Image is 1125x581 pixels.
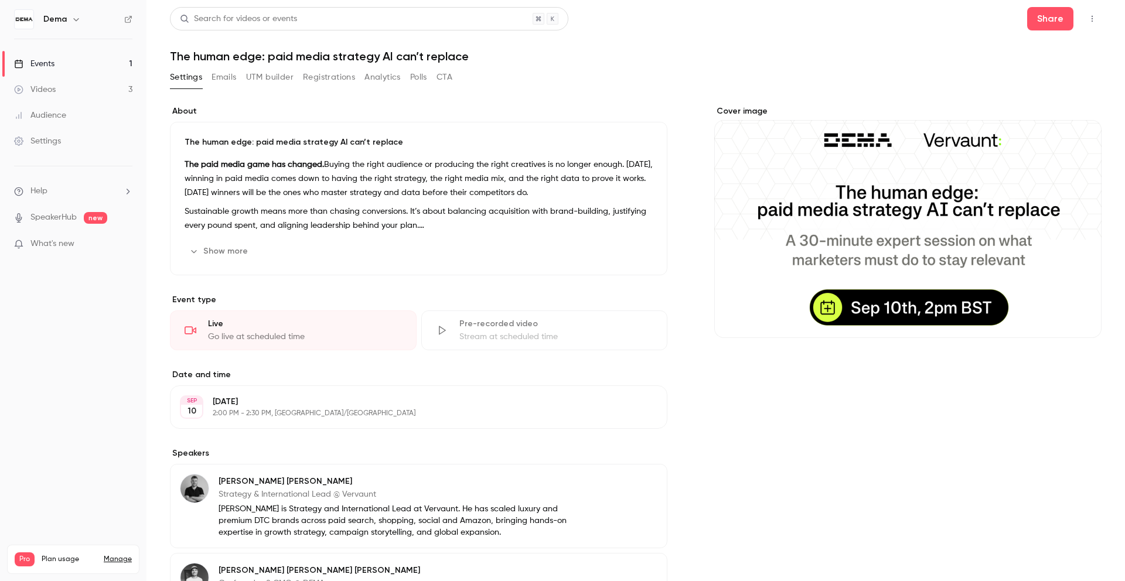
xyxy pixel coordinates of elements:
button: Analytics [364,68,401,87]
button: UTM builder [246,68,294,87]
p: The human edge: paid media strategy AI can’t replace [185,136,653,148]
iframe: Noticeable Trigger [118,239,132,250]
strong: The paid media game has changed. [185,160,324,169]
label: Speakers [170,447,667,459]
div: Pre-recorded videoStream at scheduled time [421,310,668,350]
p: Sustainable growth means more than chasing conversions. It’s about balancing acquisition with bra... [185,204,653,233]
label: About [170,105,667,117]
span: new [84,212,107,224]
div: Pre-recorded video [459,318,653,330]
img: Dema [15,10,33,29]
a: Manage [104,555,132,564]
label: Cover image [714,105,1102,117]
button: Show more [185,242,255,261]
div: Tom Wilson[PERSON_NAME] [PERSON_NAME]Strategy & International Lead @ Vervaunt[PERSON_NAME] is Str... [170,464,667,548]
div: Stream at scheduled time [459,331,653,343]
div: Audience [14,110,66,121]
div: Live [208,318,402,330]
p: [DATE] [213,396,605,408]
p: 2:00 PM - 2:30 PM, [GEOGRAPHIC_DATA]/[GEOGRAPHIC_DATA] [213,409,605,418]
a: SpeakerHub [30,211,77,224]
div: Settings [14,135,61,147]
p: 10 [187,405,196,417]
button: Settings [170,68,202,87]
p: Event type [170,294,667,306]
p: Buying the right audience or producing the right creatives is no longer enough. [DATE], winning i... [185,158,653,200]
div: Search for videos or events [180,13,297,25]
div: SEP [181,397,202,405]
p: Strategy & International Lead @ Vervaunt [219,488,591,500]
p: [PERSON_NAME] is Strategy and International Lead at Vervaunt. He has scaled luxury and premium DT... [219,503,591,538]
h1: The human edge: paid media strategy AI can’t replace [170,49,1102,63]
section: Cover image [714,105,1102,338]
div: LiveGo live at scheduled time [170,310,417,350]
div: Go live at scheduled time [208,331,402,343]
img: Tom Wilson [180,474,209,503]
button: Emails [212,68,236,87]
button: Registrations [303,68,355,87]
button: Share [1027,7,1073,30]
p: [PERSON_NAME] [PERSON_NAME] [219,476,591,487]
div: Videos [14,84,56,95]
span: What's new [30,238,74,250]
div: Events [14,58,54,70]
p: [PERSON_NAME] [PERSON_NAME] [PERSON_NAME] [219,565,591,576]
button: Polls [410,68,427,87]
span: Help [30,185,47,197]
li: help-dropdown-opener [14,185,132,197]
span: Pro [15,552,35,566]
h6: Dema [43,13,67,25]
label: Date and time [170,369,667,381]
span: Plan usage [42,555,97,564]
button: CTA [437,68,452,87]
